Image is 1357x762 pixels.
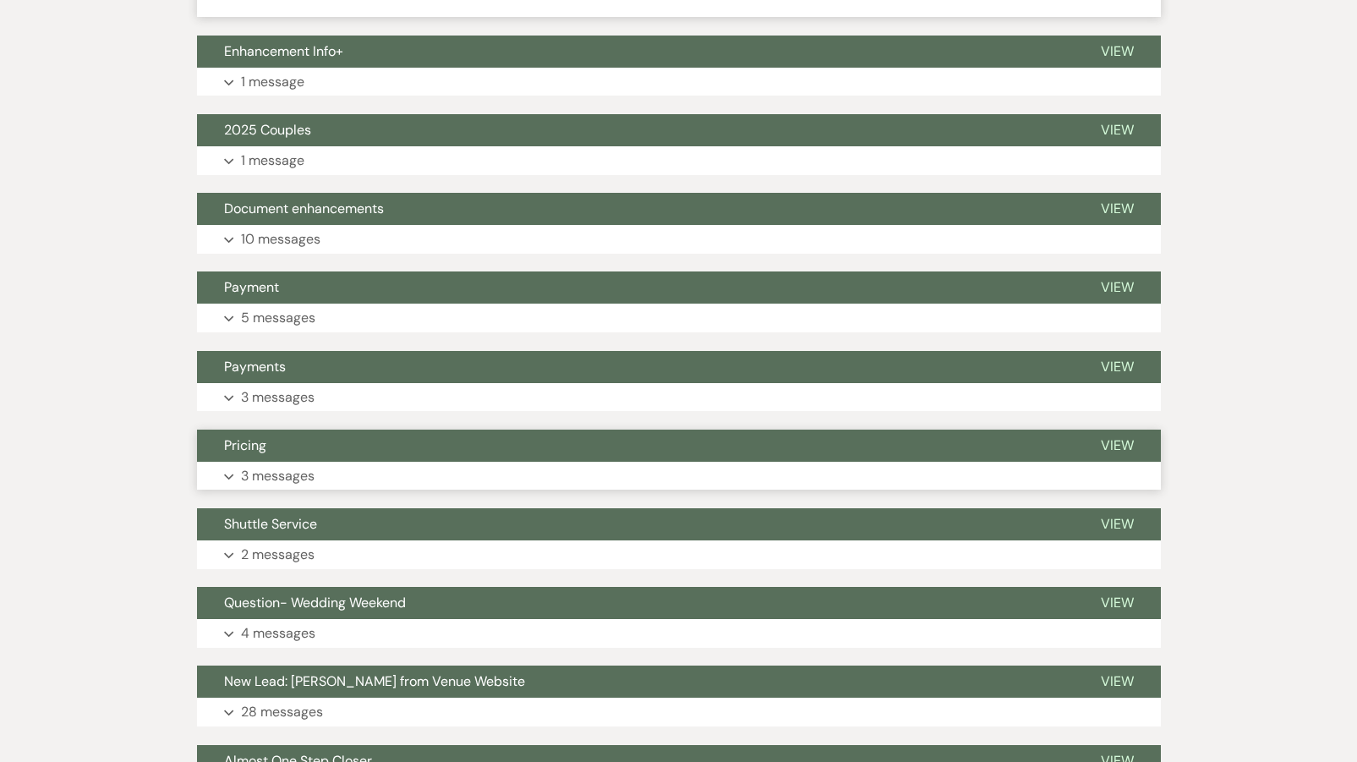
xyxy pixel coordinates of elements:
button: View [1074,587,1161,619]
span: Shuttle Service [224,515,317,533]
button: Document enhancements [197,193,1074,225]
button: New Lead: [PERSON_NAME] from Venue Website [197,666,1074,698]
span: View [1101,515,1134,533]
span: View [1101,594,1134,611]
span: Pricing [224,436,266,454]
button: 3 messages [197,383,1161,412]
span: Enhancement Info+ [224,42,343,60]
span: View [1101,200,1134,217]
button: View [1074,271,1161,304]
span: Question- Wedding Weekend [224,594,406,611]
p: 3 messages [241,386,315,408]
span: View [1101,42,1134,60]
p: 5 messages [241,307,315,329]
button: 1 message [197,68,1161,96]
button: 2025 Couples [197,114,1074,146]
p: 3 messages [241,465,315,487]
span: View [1101,672,1134,690]
span: View [1101,358,1134,376]
p: 28 messages [241,701,323,723]
button: View [1074,193,1161,225]
button: Payment [197,271,1074,304]
p: 10 messages [241,228,320,250]
button: 5 messages [197,304,1161,332]
button: 28 messages [197,698,1161,726]
p: 4 messages [241,622,315,644]
button: Shuttle Service [197,508,1074,540]
span: View [1101,436,1134,454]
button: View [1074,508,1161,540]
span: Payments [224,358,286,376]
button: 1 message [197,146,1161,175]
span: 2025 Couples [224,121,311,139]
span: Document enhancements [224,200,384,217]
button: View [1074,430,1161,462]
button: Question- Wedding Weekend [197,587,1074,619]
span: View [1101,278,1134,296]
p: 1 message [241,150,304,172]
span: View [1101,121,1134,139]
button: 4 messages [197,619,1161,648]
button: 10 messages [197,225,1161,254]
button: View [1074,666,1161,698]
button: Payments [197,351,1074,383]
button: 2 messages [197,540,1161,569]
button: 3 messages [197,462,1161,491]
button: Pricing [197,430,1074,462]
span: Payment [224,278,279,296]
p: 2 messages [241,544,315,566]
button: Enhancement Info+ [197,36,1074,68]
button: View [1074,36,1161,68]
button: View [1074,114,1161,146]
span: New Lead: [PERSON_NAME] from Venue Website [224,672,525,690]
p: 1 message [241,71,304,93]
button: View [1074,351,1161,383]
